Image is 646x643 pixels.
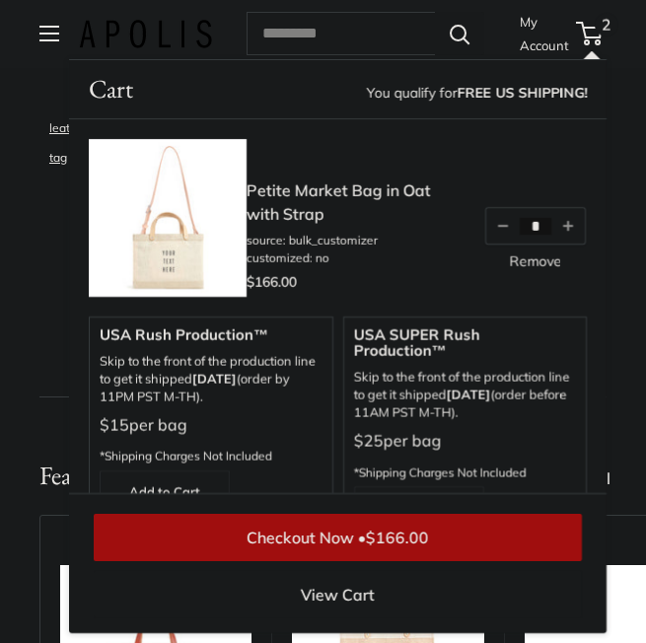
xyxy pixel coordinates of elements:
[354,369,577,422] span: Skip to the front of the production line to get it shipped (order before 11AM PST M-TH).
[247,273,297,291] span: $166.00
[354,327,577,359] span: USA SUPER Rush Production™
[100,470,230,512] a: Add to Cart
[39,26,59,41] button: Open menu
[520,10,569,58] a: My Account
[100,327,323,343] span: USA Rush Production™
[89,70,133,108] span: Cart
[100,449,272,464] span: *Shipping Charges Not Included
[354,464,527,479] span: *Shipping Charges Not Included
[458,84,587,102] strong: FREE US SHIPPING!
[247,232,464,250] li: source: bulk_customizer
[578,22,603,45] a: 2
[100,415,129,435] span: $15
[192,371,237,387] b: [DATE]
[247,250,464,267] li: customized: no
[354,427,577,486] p: per bag
[509,254,561,268] a: Remove
[354,486,484,528] a: Add to Cart
[247,179,464,226] a: Petite Market Bag in Oat with Strap
[595,13,618,36] span: 2
[447,387,491,402] strong: [DATE]
[100,411,323,470] p: per bag
[79,20,212,48] img: Apolis
[39,457,225,495] h2: Featured collection
[435,12,484,55] button: Search
[367,80,587,108] span: You qualify for
[486,208,520,244] button: Decrease quantity by 1
[49,91,88,165] a: Add a leather tag
[520,218,551,235] input: Quantity
[100,353,323,406] p: Skip to the front of the production line to get it shipped (order by 11PM PST M-TH).
[354,431,384,451] span: $25
[94,514,582,561] a: Checkout Now •$166.00
[247,12,435,55] input: Search...
[39,46,110,173] div: Bag 2
[94,571,582,618] a: View Cart
[551,208,585,244] button: Increase quantity by 1
[366,528,429,547] span: $166.00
